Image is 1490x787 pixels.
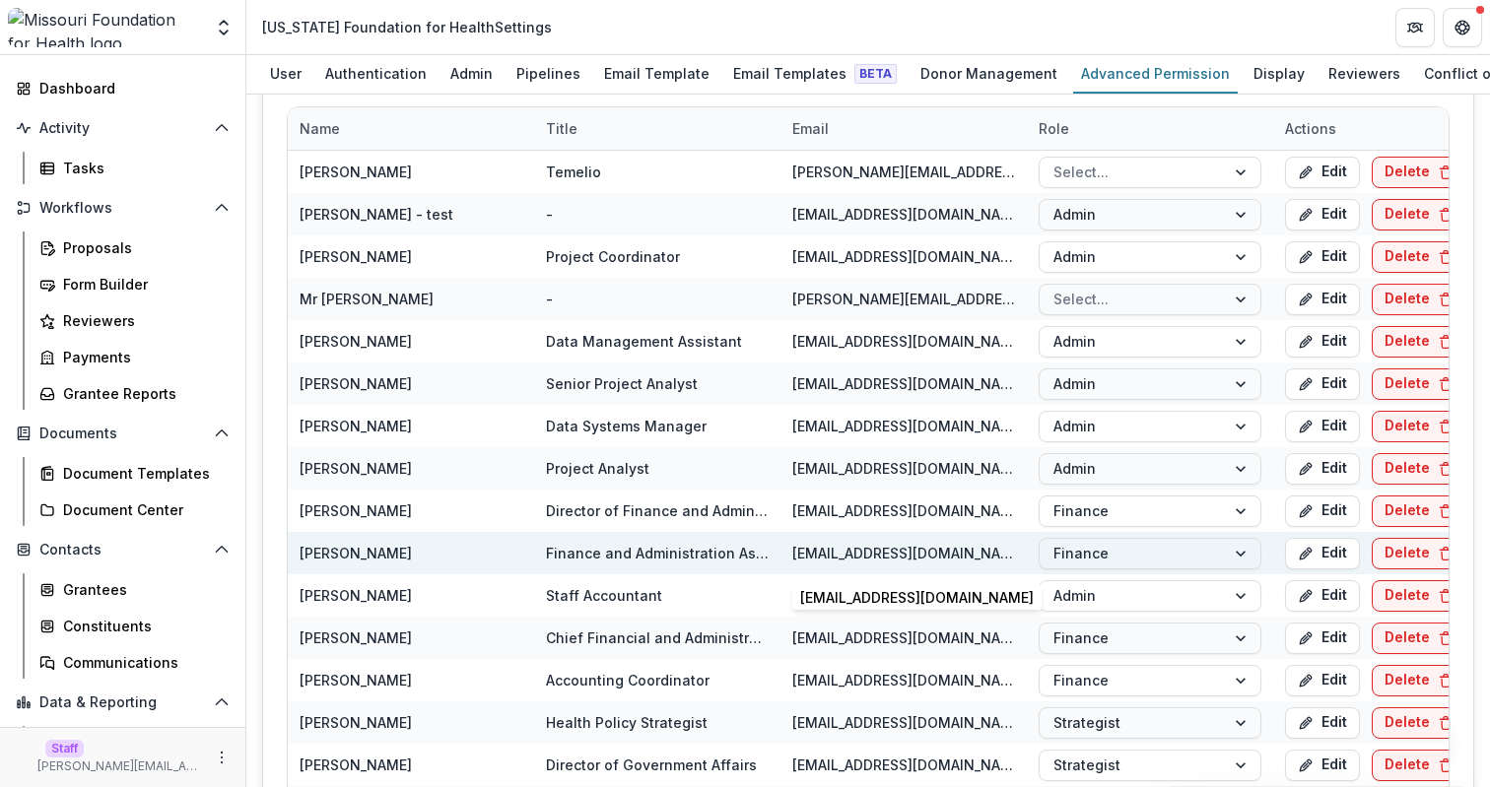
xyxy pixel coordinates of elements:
[1285,411,1360,442] button: Edit
[1372,623,1466,654] button: Delete
[210,746,234,769] button: More
[1285,495,1360,527] button: Edit
[546,204,553,225] div: -
[1372,199,1466,230] button: Delete
[1372,495,1466,527] button: Delete
[1285,580,1360,612] button: Edit
[792,712,1015,733] div: [EMAIL_ADDRESS][DOMAIN_NAME]
[300,627,412,648] div: [PERSON_NAME]
[39,426,206,442] span: Documents
[546,754,757,775] div: Director of Government Affairs
[792,331,1015,352] div: [EMAIL_ADDRESS][DOMAIN_NAME]
[300,458,412,479] div: [PERSON_NAME]
[1372,368,1466,400] button: Delete
[39,542,206,558] span: Contacts
[1395,8,1435,47] button: Partners
[39,120,206,137] span: Activity
[32,573,237,606] a: Grantees
[39,78,222,98] div: Dashboard
[300,162,412,182] div: [PERSON_NAME]
[317,59,435,88] div: Authentication
[1285,199,1360,230] button: Edit
[1372,580,1466,612] button: Delete
[210,8,237,47] button: Open entity switcher
[32,377,237,410] a: Grantee Reports
[1285,665,1360,696] button: Edit
[63,347,222,367] div: Payments
[63,383,222,404] div: Grantee Reports
[780,107,1027,150] div: Email
[63,310,222,331] div: Reviewers
[1321,55,1408,94] a: Reviewers
[792,754,1015,775] div: [EMAIL_ADDRESS][DOMAIN_NAME]
[792,246,1015,267] div: [EMAIL_ADDRESS][DOMAIN_NAME]
[45,740,84,757] p: Staff
[63,652,222,673] div: Communications
[442,59,501,88] div: Admin
[1246,55,1313,94] a: Display
[300,754,412,775] div: [PERSON_NAME]
[288,107,534,150] div: Name
[8,192,237,224] button: Open Workflows
[8,534,237,565] button: Open Contacts
[1246,59,1313,88] div: Display
[63,463,222,484] div: Document Templates
[442,55,501,94] a: Admin
[32,726,237,758] a: Dashboard
[8,72,237,104] a: Dashboard
[37,757,202,775] p: [PERSON_NAME][EMAIL_ADDRESS][DOMAIN_NAME]
[534,118,589,139] div: Title
[39,694,206,711] span: Data & Reporting
[8,8,202,47] img: Missouri Foundation for Health logo
[32,457,237,490] a: Document Templates
[546,416,707,436] div: Data Systems Manager
[546,670,710,690] div: Accounting Coordinator
[913,59,1065,88] div: Donor Management
[1372,411,1466,442] button: Delete
[792,162,1015,182] div: [PERSON_NAME][EMAIL_ADDRESS][DOMAIN_NAME]
[254,13,560,41] nav: breadcrumb
[1372,241,1466,273] button: Delete
[792,289,1015,309] div: [PERSON_NAME][EMAIL_ADDRESS][DOMAIN_NAME]
[262,17,552,37] div: [US_STATE] Foundation for Health Settings
[546,712,708,733] div: Health Policy Strategist
[854,64,897,84] span: Beta
[288,118,352,139] div: Name
[792,627,1015,648] div: [EMAIL_ADDRESS][DOMAIN_NAME]
[1027,118,1081,139] div: Role
[546,246,680,267] div: Project Coordinator
[63,158,222,178] div: Tasks
[725,59,905,88] div: Email Templates
[546,331,742,352] div: Data Management Assistant
[1285,241,1360,273] button: Edit
[1285,326,1360,358] button: Edit
[63,579,222,600] div: Grantees
[1285,538,1360,569] button: Edit
[546,458,649,479] div: Project Analyst
[63,237,222,258] div: Proposals
[300,204,453,225] div: [PERSON_NAME] - test
[300,543,412,563] div: [PERSON_NAME]
[546,162,601,182] div: Temelio
[780,118,841,139] div: Email
[8,112,237,144] button: Open Activity
[300,416,412,436] div: [PERSON_NAME]
[546,627,769,648] div: Chief Financial and Administrative Officer
[1372,284,1466,315] button: Delete
[596,55,717,94] a: Email Template
[32,493,237,526] a: Document Center
[32,610,237,642] a: Constituents
[39,200,206,217] span: Workflows
[1443,8,1482,47] button: Get Help
[300,670,412,690] div: [PERSON_NAME]
[792,373,1015,394] div: [EMAIL_ADDRESS][DOMAIN_NAME]
[508,55,588,94] a: Pipelines
[8,687,237,718] button: Open Data & Reporting
[1372,707,1466,739] button: Delete
[508,59,588,88] div: Pipelines
[32,152,237,184] a: Tasks
[1372,326,1466,358] button: Delete
[546,289,553,309] div: -
[300,500,412,521] div: [PERSON_NAME]
[546,543,769,563] div: Finance and Administration Assistant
